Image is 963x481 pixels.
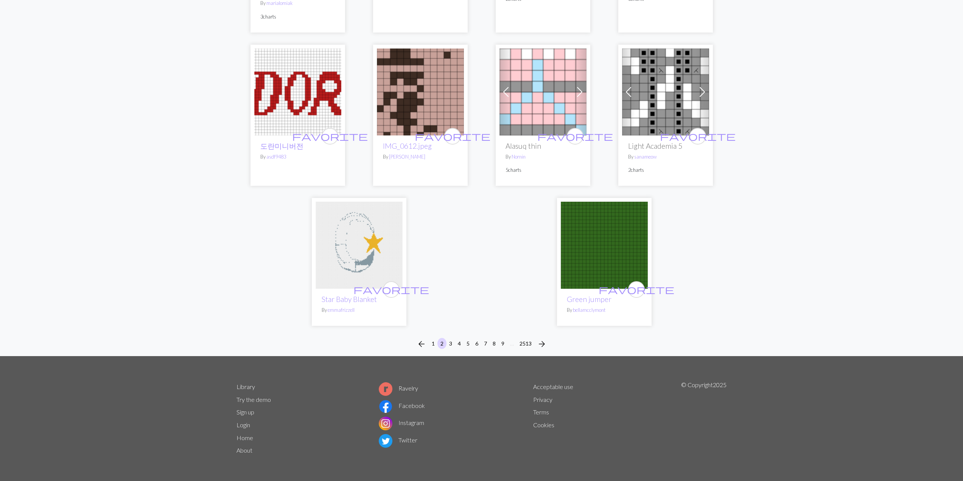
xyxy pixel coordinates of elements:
a: Ravelry [379,384,418,392]
i: favourite [660,129,736,144]
a: IMG_0612.jpeg [383,142,432,150]
a: Light Academia 5 [622,87,709,95]
a: sanameow [634,154,657,160]
img: Chart A [499,48,587,135]
img: Facebook logo [379,400,392,413]
img: Instagram logo [379,417,392,430]
p: By [383,153,458,160]
a: [PERSON_NAME] [389,154,425,160]
a: Sign up [236,408,254,416]
a: Star Baby Blanket [316,241,403,248]
h2: Light Academia 5 [628,142,703,150]
a: Facebook [379,402,425,409]
a: Nornin [512,154,526,160]
a: Try the demo [236,396,271,403]
p: 2 charts [628,167,703,174]
span: arrow_back [417,339,426,349]
a: Instagram [379,419,424,426]
a: Terms [533,408,549,416]
a: Acceptable use [533,383,573,390]
img: Twitter logo [379,434,392,448]
button: favourite [444,128,461,145]
button: 4 [455,338,464,349]
img: 도란미니버전 [254,48,341,135]
span: favorite [415,130,490,142]
a: Chart A [499,87,587,95]
button: 8 [490,338,499,349]
a: bellamcclymont [573,307,605,313]
span: favorite [660,130,736,142]
img: Green jumper [561,202,648,289]
i: favourite [353,282,429,297]
a: Star Baby Blanket [322,295,377,304]
p: By [506,153,580,160]
i: favourite [537,129,613,144]
a: Green jumper [567,295,611,304]
a: 도란미니버전 [254,87,341,95]
h2: Alasuq thin [506,142,580,150]
a: Cookies [533,421,554,428]
button: favourite [628,281,645,298]
a: Library [236,383,255,390]
button: Previous [414,338,429,350]
i: Next [537,339,546,349]
button: 5 [464,338,473,349]
nav: Page navigation [414,338,549,350]
p: 5 charts [506,167,580,174]
button: 2513 [517,338,535,349]
button: 6 [472,338,481,349]
a: Privacy [533,396,552,403]
a: Login [236,421,250,428]
span: favorite [353,283,429,295]
a: Green jumper [561,241,648,248]
img: IMG_0612.jpeg [377,48,464,135]
span: favorite [599,283,674,295]
span: favorite [537,130,613,142]
a: Twitter [379,436,417,444]
i: favourite [415,129,490,144]
a: IMG_0612.jpeg [377,87,464,95]
button: Next [534,338,549,350]
button: 3 [446,338,455,349]
i: favourite [292,129,368,144]
button: 7 [481,338,490,349]
p: 3 charts [260,13,335,20]
button: 9 [498,338,507,349]
button: 1 [429,338,438,349]
a: 도란미니버전 [260,142,303,150]
a: asdf9483 [266,154,286,160]
p: By [322,307,397,314]
a: About [236,447,252,454]
img: Ravelry logo [379,382,392,396]
button: favourite [689,128,706,145]
span: arrow_forward [537,339,546,349]
a: Home [236,434,253,441]
button: favourite [567,128,583,145]
button: 2 [437,338,446,349]
button: favourite [383,281,400,298]
p: © Copyright 2025 [681,380,727,457]
i: favourite [599,282,674,297]
i: Previous [417,339,426,349]
a: emmafrizzell [328,307,355,313]
img: Star Baby Blanket [316,202,403,289]
p: By [567,307,642,314]
button: favourite [322,128,338,145]
p: By [628,153,703,160]
p: By [260,153,335,160]
img: Light Academia 5 [622,48,709,135]
span: favorite [292,130,368,142]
